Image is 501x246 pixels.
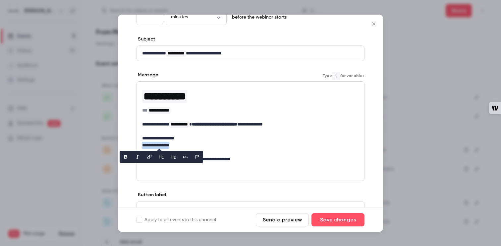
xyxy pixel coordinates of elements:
button: italic [132,151,143,162]
p: before the webinar starts [229,14,287,21]
button: blockquote [192,151,202,162]
code: { [332,72,340,80]
div: editor [137,202,364,216]
div: minutes [166,14,227,20]
button: Close [367,17,380,31]
div: editor [137,82,364,167]
label: Apply to all events in this channel [137,216,216,223]
label: Message [137,72,158,78]
label: Button label [137,192,166,198]
button: link [144,151,155,162]
span: Type for variables [322,72,364,80]
button: Save changes [311,213,364,226]
button: bold [120,151,131,162]
button: Send a preview [256,213,309,226]
label: Subject [137,36,155,42]
div: editor [137,46,364,61]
